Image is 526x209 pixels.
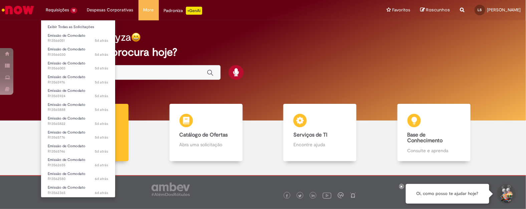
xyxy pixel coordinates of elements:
[426,7,450,13] span: Rascunhos
[48,88,85,93] span: Emissão de Comodato
[41,20,115,198] ul: Requisições
[41,156,115,169] a: Aberto R13562655 : Emissão de Comodato
[48,149,108,154] span: R13565746
[478,8,482,12] span: LS
[41,184,115,196] a: Aberto R13562365 : Emissão de Comodato
[35,104,149,162] a: Tirar dúvidas Tirar dúvidas com Lupi Assist e Gen Ai
[180,132,228,138] b: Catálogo de Ofertas
[41,101,115,114] a: Aberto R13565888 : Emissão de Comodato
[95,52,108,57] span: 5d atrás
[152,183,190,196] img: logo_footer_ambev_rotulo_gray.png
[48,33,85,38] span: Emissão de Comodato
[164,7,202,15] div: Padroniza
[41,115,115,127] a: Aberto R13565822 : Emissão de Comodato
[392,7,411,13] span: Favoritos
[95,190,108,195] time: 24/09/2025 11:03:33
[48,102,85,107] span: Emissão de Comodato
[350,192,356,198] img: logo_footer_naosei.png
[406,184,489,204] div: Oi, como posso te ajudar hoje?
[95,80,108,85] time: 25/09/2025 11:03:44
[95,149,108,154] time: 25/09/2025 10:27:27
[95,135,108,140] time: 25/09/2025 10:33:13
[408,147,461,154] p: Consulte e aprenda
[70,8,77,13] span: 12
[1,3,35,17] img: ServiceNow
[95,135,108,140] span: 5d atrás
[41,23,115,31] a: Exibir Todas as Solicitações
[41,87,115,99] a: Aberto R13565924 : Emissão de Comodato
[95,66,108,71] time: 25/09/2025 11:07:28
[48,74,85,79] span: Emissão de Comodato
[48,47,85,52] span: Emissão de Comodato
[41,143,115,155] a: Aberto R13565746 : Emissão de Comodato
[293,132,327,138] b: Serviços de TI
[285,194,289,198] img: logo_footer_facebook.png
[95,107,108,112] span: 5d atrás
[180,141,233,148] p: Abra uma solicitação
[41,73,115,86] a: Aberto R13565976 : Emissão de Comodato
[421,7,450,13] a: Rascunhos
[51,46,475,58] h2: O que você procura hoje?
[186,7,202,15] p: +GenAi
[263,104,377,162] a: Serviços de TI Encontre ajuda
[48,93,108,99] span: R13565924
[377,104,491,162] a: Base de Conhecimento Consulte e aprenda
[496,184,516,204] button: Iniciar Conversa de Suporte
[48,171,85,176] span: Emissão de Comodato
[487,7,521,13] span: [PERSON_NAME]
[48,157,85,162] span: Emissão de Comodato
[41,32,115,44] a: Aberto R13566051 : Emissão de Comodato
[312,194,315,198] img: logo_footer_linkedin.png
[95,93,108,98] span: 5d atrás
[48,61,85,66] span: Emissão de Comodato
[95,38,108,43] time: 25/09/2025 11:14:07
[48,80,108,85] span: R13565976
[95,107,108,112] time: 25/09/2025 10:52:42
[95,80,108,85] span: 5d atrás
[46,7,69,13] span: Requisições
[48,185,85,190] span: Emissão de Comodato
[95,190,108,195] span: 6d atrás
[87,7,134,13] span: Despesas Corporativas
[149,104,263,162] a: Catálogo de Ofertas Abra uma solicitação
[48,163,108,168] span: R13562655
[48,121,108,127] span: R13565822
[293,141,346,148] p: Encontre ajuda
[408,132,443,144] b: Base de Conhecimento
[95,38,108,43] span: 5d atrás
[323,191,331,200] img: logo_footer_youtube.png
[48,38,108,43] span: R13566051
[338,192,344,198] img: logo_footer_workplace.png
[48,130,85,135] span: Emissão de Comodato
[48,52,108,57] span: R13566030
[95,176,108,181] time: 24/09/2025 11:37:12
[48,144,85,149] span: Emissão de Comodato
[48,116,85,121] span: Emissão de Comodato
[41,46,115,58] a: Aberto R13566030 : Emissão de Comodato
[41,60,115,72] a: Aberto R13566003 : Emissão de Comodato
[95,52,108,57] time: 25/09/2025 11:11:03
[95,163,108,168] time: 24/09/2025 11:48:23
[48,176,108,182] span: R13562580
[41,170,115,183] a: Aberto R13562580 : Emissão de Comodato
[95,121,108,126] span: 5d atrás
[41,129,115,141] a: Aberto R13565776 : Emissão de Comodato
[144,7,154,13] span: More
[298,194,302,198] img: logo_footer_twitter.png
[48,190,108,196] span: R13562365
[95,163,108,168] span: 6d atrás
[95,149,108,154] span: 5d atrás
[95,93,108,98] time: 25/09/2025 10:56:36
[48,66,108,71] span: R13566003
[131,32,141,42] img: happy-face.png
[48,107,108,113] span: R13565888
[95,66,108,71] span: 5d atrás
[95,176,108,181] span: 6d atrás
[48,135,108,140] span: R13565776
[95,121,108,126] time: 25/09/2025 10:41:09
